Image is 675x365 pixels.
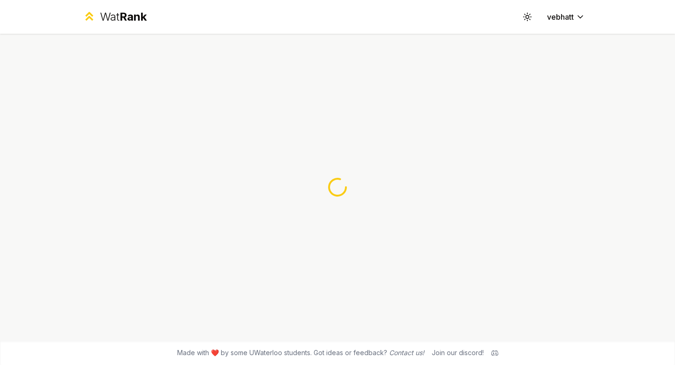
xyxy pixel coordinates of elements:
a: Contact us! [389,349,424,357]
div: Wat [100,9,147,24]
span: Rank [120,10,147,23]
span: Made with ❤️ by some UWaterloo students. Got ideas or feedback? [177,348,424,357]
div: Join our discord! [432,348,484,357]
button: vebhatt [540,8,592,25]
span: vebhatt [547,11,574,23]
a: WatRank [82,9,147,24]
